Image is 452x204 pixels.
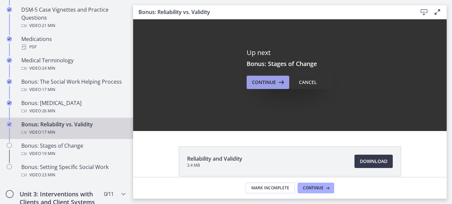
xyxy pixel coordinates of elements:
[41,22,55,30] span: · 21 min
[41,64,55,72] span: · 24 min
[7,36,12,42] i: Completed
[354,155,393,168] a: Download
[299,78,317,86] div: Cancel
[21,128,125,136] div: Video
[7,7,12,12] i: Completed
[7,79,12,84] i: Completed
[21,163,125,179] div: Bonus: Setting Specific Social Work
[21,120,125,136] div: Bonus: Reliability vs. Validity
[21,64,125,72] div: Video
[247,60,333,68] h3: Bonus: Stages of Change
[303,185,324,191] span: Continue
[41,86,55,94] span: · 17 min
[294,76,322,89] button: Cancel
[21,86,125,94] div: Video
[247,48,333,57] p: Up next
[21,150,125,158] div: Video
[251,185,289,191] span: Mark Incomplete
[21,107,125,115] div: Video
[104,190,113,198] span: 0 / 11
[360,157,387,165] span: Download
[7,100,12,106] i: Completed
[21,142,125,158] div: Bonus: Stages of Change
[187,155,242,163] span: Reliability and Validity
[21,22,125,30] div: Video
[21,35,125,51] div: Medications
[247,76,289,89] button: Continue
[246,183,295,193] button: Mark Incomplete
[41,107,55,115] span: · 26 min
[252,78,276,86] span: Continue
[21,171,125,179] div: Video
[41,171,55,179] span: · 23 min
[21,43,125,51] div: PDF
[138,8,407,16] h3: Bonus: Reliability vs. Validity
[7,122,12,127] i: Completed
[21,6,125,30] div: DSM-5 Case Vignettes and Practice Questions
[41,150,55,158] span: · 19 min
[41,128,55,136] span: · 17 min
[21,56,125,72] div: Medical Terminology
[21,99,125,115] div: Bonus: [MEDICAL_DATA]
[7,58,12,63] i: Completed
[298,183,334,193] button: Continue
[187,163,242,168] span: 3.4 MB
[21,78,125,94] div: Bonus: The Social Work Helping Process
